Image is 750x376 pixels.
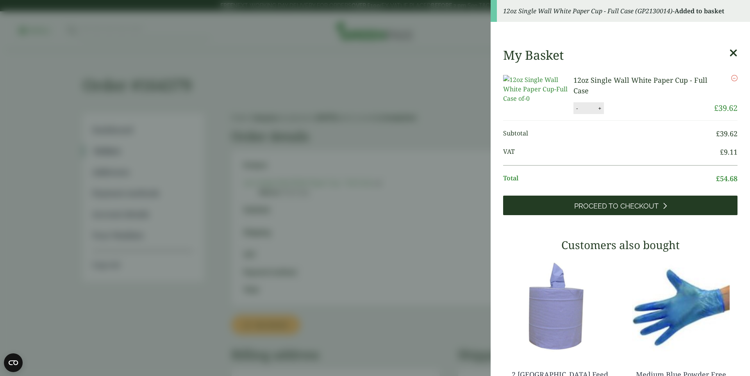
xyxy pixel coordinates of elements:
[624,257,737,355] img: 4130015J-Blue-Vinyl-Powder-Free-Gloves-Medium
[716,129,737,138] bdi: 39.62
[714,103,737,113] bdi: 39.62
[716,174,720,183] span: £
[503,173,716,184] span: Total
[503,257,616,355] img: 3630017-2-Ply-Blue-Centre-Feed-104m
[596,105,604,112] button: +
[503,7,673,15] em: 12oz Single Wall White Paper Cup - Full Case (GP2130014)
[675,7,724,15] strong: Added to basket
[503,196,737,215] a: Proceed to Checkout
[503,75,573,103] img: 12oz Single Wall White Paper Cup-Full Case of-0
[503,239,737,252] h3: Customers also bought
[731,75,737,81] a: Remove this item
[714,103,718,113] span: £
[574,105,580,112] button: -
[503,147,720,157] span: VAT
[720,147,724,157] span: £
[716,174,737,183] bdi: 54.68
[720,147,737,157] bdi: 9.11
[716,129,720,138] span: £
[573,75,707,95] a: 12oz Single Wall White Paper Cup - Full Case
[4,353,23,372] button: Open CMP widget
[503,48,564,62] h2: My Basket
[503,128,716,139] span: Subtotal
[574,202,659,210] span: Proceed to Checkout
